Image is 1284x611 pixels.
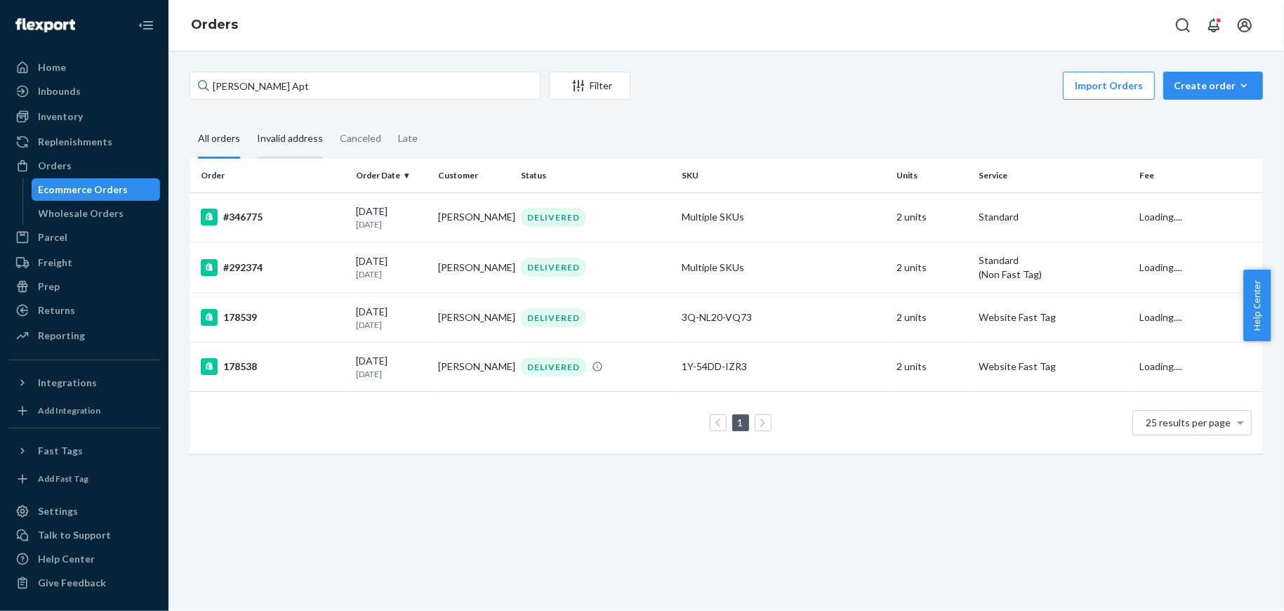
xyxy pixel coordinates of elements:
div: Customer [439,169,510,181]
div: All orders [198,120,240,159]
a: Add Fast Tag [8,468,160,490]
div: Settings [38,504,78,518]
button: Close Navigation [132,11,160,39]
div: #346775 [201,209,345,225]
th: Order Date [350,159,432,192]
div: DELIVERED [521,208,586,227]
button: Help Center [1243,270,1271,341]
div: Reporting [38,329,85,343]
a: Parcel [8,226,160,249]
div: Create order [1174,79,1252,93]
td: Loading.... [1134,293,1263,342]
div: DELIVERED [521,258,586,277]
td: 2 units [891,242,973,293]
div: [DATE] [356,305,427,331]
a: Inventory [8,105,160,128]
p: [DATE] [356,268,427,280]
input: Search orders [190,72,541,100]
td: [PERSON_NAME] [433,293,515,342]
div: Home [38,60,66,74]
div: Canceled [340,120,381,157]
div: DELIVERED [521,357,586,376]
div: Replenishments [38,135,112,149]
th: Status [515,159,676,192]
div: Help Center [38,552,95,566]
td: [PERSON_NAME] [433,242,515,293]
th: SKU [676,159,891,192]
td: Multiple SKUs [676,242,891,293]
button: Filter [549,72,630,100]
button: Open account menu [1231,11,1259,39]
div: 178538 [201,358,345,375]
td: Loading.... [1134,342,1263,391]
div: Returns [38,303,75,317]
a: Settings [8,500,160,523]
div: Ecommerce Orders [39,183,128,197]
td: Loading.... [1134,192,1263,242]
div: Parcel [38,230,67,244]
div: Freight [38,256,72,270]
div: Wholesale Orders [39,206,124,221]
div: 178539 [201,309,345,326]
ol: breadcrumbs [180,5,249,46]
div: [DATE] [356,354,427,380]
td: Multiple SKUs [676,192,891,242]
div: [DATE] [356,254,427,280]
button: Open Search Box [1169,11,1197,39]
div: (Non Fast Tag) [979,268,1128,282]
div: Orders [38,159,72,173]
td: 2 units [891,192,973,242]
button: Give Feedback [8,572,160,594]
a: Add Integration [8,400,160,422]
div: Integrations [38,376,97,390]
div: Inbounds [38,84,81,98]
th: Units [891,159,973,192]
div: 3Q-NL20-VQ73 [682,310,885,324]
span: 25 results per page [1146,416,1231,428]
div: Inventory [38,110,83,124]
td: 2 units [891,293,973,342]
a: Replenishments [8,131,160,153]
a: Page 1 is your current page [735,416,746,428]
div: #292374 [201,259,345,276]
div: Talk to Support [38,528,111,542]
td: [PERSON_NAME] [433,192,515,242]
a: Reporting [8,324,160,347]
a: Returns [8,299,160,322]
div: Add Fast Tag [38,473,88,485]
td: Loading.... [1134,242,1263,293]
a: Wholesale Orders [32,202,161,225]
th: Fee [1134,159,1263,192]
div: Fast Tags [38,444,83,458]
a: Inbounds [8,80,160,103]
button: Create order [1163,72,1263,100]
a: Help Center [8,548,160,570]
div: Prep [38,280,60,294]
th: Order [190,159,350,192]
img: Flexport logo [15,18,75,32]
div: 1Y-54DD-IZR3 [682,360,885,374]
p: Standard [979,254,1128,268]
div: [DATE] [356,204,427,230]
a: Ecommerce Orders [32,178,161,201]
th: Service [973,159,1134,192]
button: Integrations [8,372,160,394]
p: [DATE] [356,218,427,230]
p: Website Fast Tag [979,310,1128,324]
div: Invalid address [257,120,323,159]
td: [PERSON_NAME] [433,342,515,391]
a: Home [8,56,160,79]
p: [DATE] [356,319,427,331]
button: Import Orders [1063,72,1155,100]
div: Add Integration [38,405,100,416]
a: Talk to Support [8,524,160,546]
p: Standard [979,210,1128,224]
div: Late [398,120,418,157]
a: Orders [8,155,160,177]
p: Website Fast Tag [979,360,1128,374]
button: Open notifications [1200,11,1228,39]
a: Prep [8,275,160,298]
a: Freight [8,251,160,274]
button: Fast Tags [8,440,160,462]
